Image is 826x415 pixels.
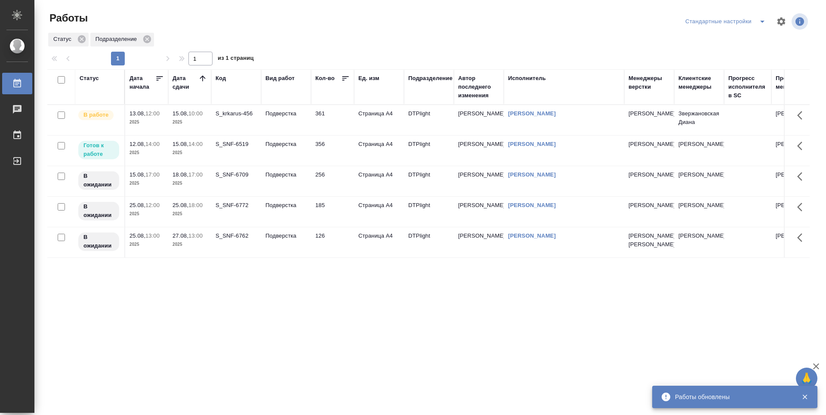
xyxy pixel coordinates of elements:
[796,368,817,389] button: 🙏
[83,172,114,189] p: В ожидании
[771,197,821,227] td: [PERSON_NAME]
[358,74,379,83] div: Ед. изм
[674,166,724,196] td: [PERSON_NAME]
[454,105,504,135] td: [PERSON_NAME]
[145,110,160,117] p: 12:00
[454,197,504,227] td: [PERSON_NAME]
[145,202,160,208] p: 12:00
[404,166,454,196] td: DTPlight
[454,136,504,166] td: [PERSON_NAME]
[173,232,188,239] p: 27.08,
[792,227,813,248] button: Здесь прячутся важные кнопки
[508,74,546,83] div: Исполнитель
[771,227,821,257] td: [PERSON_NAME]
[796,393,814,401] button: Закрыть
[792,197,813,217] button: Здесь прячутся важные кнопки
[188,171,203,178] p: 17:00
[771,166,821,196] td: [PERSON_NAME]
[77,232,120,252] div: Исполнитель назначен, приступать к работе пока рано
[508,110,556,117] a: [PERSON_NAME]
[145,141,160,147] p: 14:00
[216,74,226,83] div: Код
[47,11,88,25] span: Работы
[173,171,188,178] p: 18.08,
[80,74,99,83] div: Статус
[629,232,670,249] p: [PERSON_NAME], [PERSON_NAME]
[771,136,821,166] td: [PERSON_NAME]
[129,149,164,157] p: 2025
[129,240,164,249] p: 2025
[675,393,789,401] div: Работы обновлены
[354,105,404,135] td: Страница А4
[265,201,307,210] p: Подверстка
[129,74,155,91] div: Дата начала
[354,227,404,257] td: Страница А4
[508,141,556,147] a: [PERSON_NAME]
[129,171,145,178] p: 15.08,
[129,141,145,147] p: 12.08,
[83,202,114,220] p: В ожидании
[799,369,814,387] span: 🙏
[771,105,821,135] td: [PERSON_NAME]
[216,109,257,118] div: S_krkarus-456
[53,35,74,43] p: Статус
[216,201,257,210] div: S_SNF-6772
[629,74,670,91] div: Менеджеры верстки
[454,166,504,196] td: [PERSON_NAME]
[96,35,140,43] p: Подразделение
[83,111,108,119] p: В работе
[83,233,114,250] p: В ожидании
[354,197,404,227] td: Страница А4
[129,232,145,239] p: 25.08,
[77,170,120,191] div: Исполнитель назначен, приступать к работе пока рано
[129,202,145,208] p: 25.08,
[792,166,813,187] button: Здесь прячутся важные кнопки
[629,201,670,210] p: [PERSON_NAME]
[404,136,454,166] td: DTPlight
[674,227,724,257] td: [PERSON_NAME]
[173,202,188,208] p: 25.08,
[674,136,724,166] td: [PERSON_NAME]
[265,109,307,118] p: Подверстка
[404,105,454,135] td: DTPlight
[145,232,160,239] p: 13:00
[265,140,307,149] p: Подверстка
[173,110,188,117] p: 15.08,
[129,110,145,117] p: 13.08,
[629,109,670,118] p: [PERSON_NAME]
[776,74,817,91] div: Проектные менеджеры
[129,179,164,188] p: 2025
[508,232,556,239] a: [PERSON_NAME]
[173,179,207,188] p: 2025
[678,74,720,91] div: Клиентские менеджеры
[674,105,724,135] td: Звержановская Диана
[792,136,813,156] button: Здесь прячутся важные кнопки
[792,13,810,30] span: Посмотреть информацию
[315,74,335,83] div: Кол-во
[354,136,404,166] td: Страница А4
[404,227,454,257] td: DTPlight
[311,105,354,135] td: 361
[83,141,114,158] p: Готов к работе
[311,227,354,257] td: 126
[265,232,307,240] p: Подверстка
[188,232,203,239] p: 13:00
[311,136,354,166] td: 356
[48,33,89,46] div: Статус
[173,240,207,249] p: 2025
[508,171,556,178] a: [PERSON_NAME]
[173,74,198,91] div: Дата сдачи
[408,74,453,83] div: Подразделение
[265,170,307,179] p: Подверстка
[354,166,404,196] td: Страница А4
[145,171,160,178] p: 17:00
[129,118,164,127] p: 2025
[629,140,670,149] p: [PERSON_NAME]
[77,109,120,121] div: Исполнитель выполняет работу
[188,110,203,117] p: 10:00
[90,33,154,46] div: Подразделение
[458,74,499,100] div: Автор последнего изменения
[454,227,504,257] td: [PERSON_NAME]
[792,105,813,126] button: Здесь прячутся важные кнопки
[77,140,120,160] div: Исполнитель может приступить к работе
